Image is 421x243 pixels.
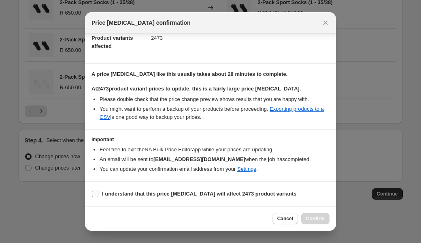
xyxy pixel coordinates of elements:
[151,27,330,49] dd: 2473
[91,19,191,27] span: Price [MEDICAL_DATA] confirmation
[102,191,297,197] b: I understand that this price [MEDICAL_DATA] will affect 2473 product variants
[100,165,330,173] li: You can update your confirmation email address from your .
[91,86,301,92] b: At 2473 product variant prices to update, this is a fairly large price [MEDICAL_DATA].
[100,95,330,103] li: Please double check that the price change preview shows results that you are happy with.
[91,136,330,143] h3: Important
[277,215,293,222] span: Cancel
[100,146,330,154] li: Feel free to exit the NA Bulk Price Editor app while your prices are updating.
[100,106,324,120] a: Exporting products to a CSV
[91,35,133,49] span: Product variants affected
[100,105,330,121] li: You might want to perform a backup of your products before proceeding. is one good way to backup ...
[100,155,330,163] li: An email will be sent to when the job has completed .
[91,71,287,77] b: A price [MEDICAL_DATA] like this usually takes about 28 minutes to complete.
[237,166,256,172] a: Settings
[272,213,298,224] button: Cancel
[153,156,245,162] b: [EMAIL_ADDRESS][DOMAIN_NAME]
[320,17,331,28] button: Close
